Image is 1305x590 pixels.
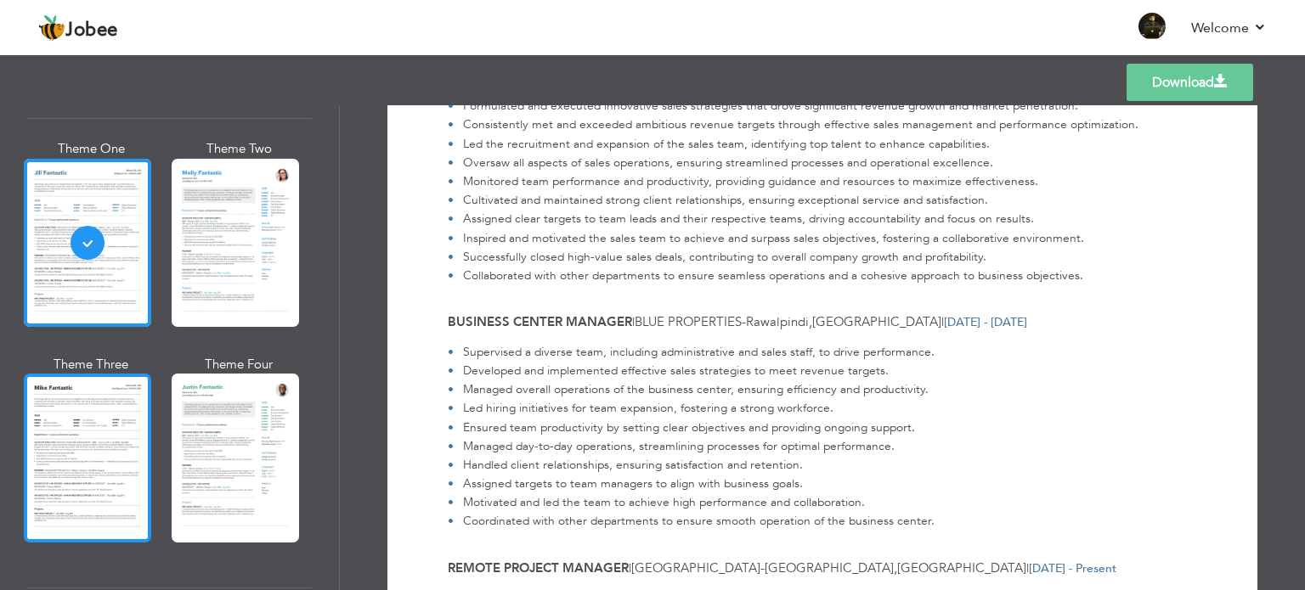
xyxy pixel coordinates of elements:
[448,313,632,330] span: Business Center Manager
[1026,559,1029,576] span: |
[1127,64,1253,101] a: Download
[944,314,1027,330] span: [DATE] - [DATE]
[448,456,935,475] li: Handled client relationships, ensuring satisfaction and retention.
[448,419,935,437] li: Ensured team productivity by setting clear objectives and providing ongoing support.
[27,140,155,158] div: Theme One
[27,356,155,374] div: Theme Three
[448,437,935,456] li: Managed day-to-day operations, streamlining processes for optimal performance.
[448,475,935,493] li: Assigned targets to team managers to align with business goals.
[897,559,1026,576] span: [GEOGRAPHIC_DATA]
[448,97,1148,115] li: Formulated and executed innovative sales strategies that drove significant revenue growth and mar...
[1029,560,1116,576] span: [DATE] - Present
[38,14,65,42] img: jobee.io
[448,362,935,380] li: Developed and implemented effective sales strategies to meet revenue targets.
[635,313,742,330] span: Blue Properties
[448,115,1148,134] li: Consistently met and exceeded ambitious revenue targets through effective sales management and pe...
[38,14,118,42] a: Jobee
[765,559,894,576] span: [GEOGRAPHIC_DATA]
[448,248,1148,267] li: Successfully closed high-value sales deals, contributing to overall company growth and profitabil...
[894,559,897,576] span: ,
[448,229,1148,248] li: Inspired and motivated the sales team to achieve and surpass sales objectives, fostering a collab...
[812,313,941,330] span: [GEOGRAPHIC_DATA]
[448,343,935,362] li: Supervised a diverse team, including administrative and sales staff, to drive performance.
[448,267,1148,285] li: Collaborated with other departments to ensure seamless operations and a cohesive approach to busi...
[1138,13,1166,40] img: Profile Img
[809,313,812,330] span: ,
[448,512,935,531] li: Coordinated with other departments to ensure smooth operation of the business center.
[941,313,944,330] span: |
[448,210,1148,228] li: Assigned clear targets to team leads and their respective teams, driving accountability and focus...
[629,559,631,576] span: |
[448,135,1148,154] li: Led the recruitment and expansion of the sales team, identifying top talent to enhance capabilities.
[742,313,746,330] span: -
[175,356,302,374] div: Theme Four
[746,313,809,330] span: Rawalpindi
[65,21,118,40] span: Jobee
[448,559,629,576] span: Remote Project Manager
[1191,18,1267,38] a: Welcome
[175,140,302,158] div: Theme Two
[448,399,935,418] li: Led hiring initiatives for team expansion, fostering a strong workforce.
[448,191,1148,210] li: Cultivated and maintained strong client relationships, ensuring exceptional service and satisfact...
[448,493,935,512] li: Motivated and led the team to achieve high performance and collaboration.
[448,380,935,399] li: Managed overall operations of the business center, ensuring efficiency and productivity.
[760,559,765,576] span: -
[631,559,760,576] span: [GEOGRAPHIC_DATA]
[448,154,1148,172] li: Oversaw all aspects of sales operations, ensuring streamlined processes and operational excellence.
[632,313,635,330] span: |
[448,172,1148,191] li: Monitored team performance and productivity, providing guidance and resources to maximize effecti...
